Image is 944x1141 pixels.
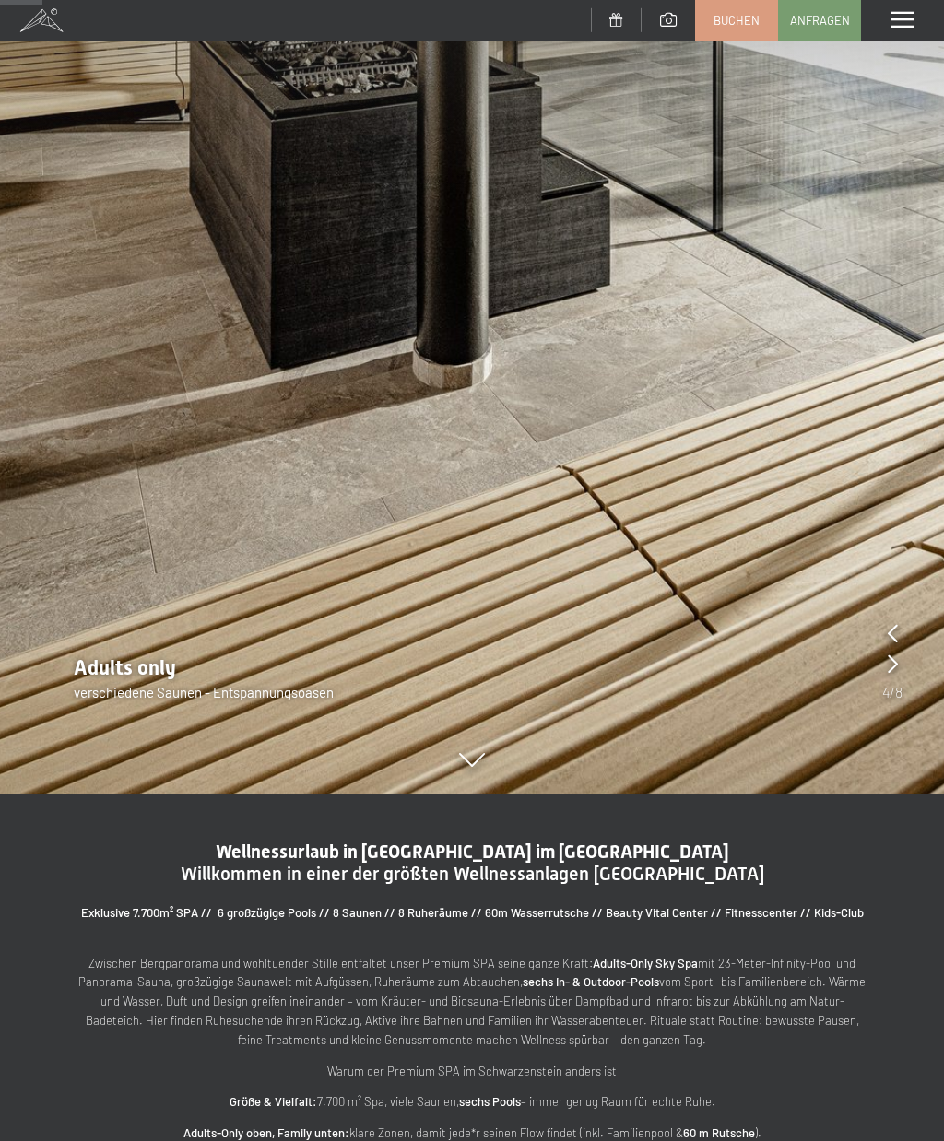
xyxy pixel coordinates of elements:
[230,1094,317,1109] strong: Größe & Vielfalt:
[714,12,760,29] span: Buchen
[790,12,850,29] span: Anfragen
[81,905,864,920] strong: Exklusive 7.700m² SPA // 6 großzügige Pools // 8 Saunen // 8 Ruheräume // 60m Wasserrutsche // Be...
[459,1094,521,1109] strong: sechs Pools
[523,974,659,989] strong: sechs In- & Outdoor-Pools
[74,1092,870,1112] p: 7.700 m² Spa, viele Saunen, – immer genug Raum für echte Ruhe.
[74,684,334,700] span: verschiedene Saunen - Entspannungsoasen
[895,682,903,702] span: 8
[74,656,176,679] span: Adults only
[593,956,698,970] strong: Adults-Only Sky Spa
[181,863,764,885] span: Willkommen in einer der größten Wellnessanlagen [GEOGRAPHIC_DATA]
[779,1,860,40] a: Anfragen
[183,1125,349,1140] strong: Adults-Only oben, Family unten:
[216,841,729,863] span: Wellnessurlaub in [GEOGRAPHIC_DATA] im [GEOGRAPHIC_DATA]
[890,682,895,702] span: /
[882,682,890,702] span: 4
[683,1125,755,1140] strong: 60 m Rutsche
[696,1,777,40] a: Buchen
[74,954,870,1050] p: Zwischen Bergpanorama und wohltuender Stille entfaltet unser Premium SPA seine ganze Kraft: mit 2...
[74,1062,870,1081] p: Warum der Premium SPA im Schwarzenstein anders ist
